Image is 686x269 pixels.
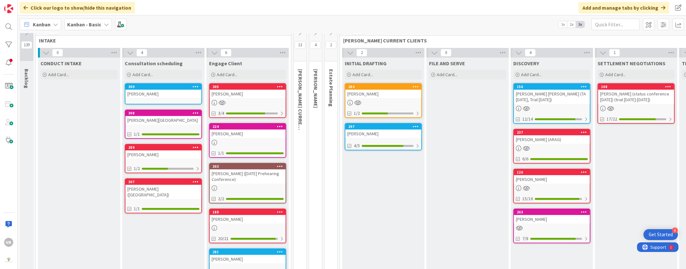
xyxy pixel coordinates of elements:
a: 263[PERSON_NAME]7/8 [513,209,590,243]
div: 309 [128,85,201,89]
div: 284[PERSON_NAME] [345,84,421,98]
div: 156 [517,85,590,89]
div: 307 [125,179,201,185]
div: 281 [210,249,286,255]
div: 224 [213,124,286,129]
div: 297[PERSON_NAME] [345,124,421,138]
a: 156[PERSON_NAME] [PERSON_NAME] (TA [DATE], Trial [DATE])12/14 [513,83,590,124]
div: [PERSON_NAME] [210,255,286,263]
span: 1/2 [354,110,360,117]
div: 303 [210,164,286,169]
div: [PERSON_NAME] [210,130,286,138]
div: 263 [517,210,590,214]
div: 289[PERSON_NAME] [125,145,201,159]
span: 4 [525,49,536,57]
div: 305 [210,84,286,90]
a: 284[PERSON_NAME]1/2 [345,83,422,118]
div: 307 [128,180,201,184]
span: 0 [52,49,63,57]
a: 305[PERSON_NAME]3/4 [209,83,286,118]
span: Add Card... [217,72,237,77]
span: 3x [576,21,585,28]
a: 303[PERSON_NAME] ([DATE] Prehearing Conference)2/2 [209,163,286,203]
span: Add Card... [521,72,542,77]
img: avatar [4,256,13,265]
span: 6 [221,49,232,57]
div: [PERSON_NAME] [210,90,286,98]
div: [PERSON_NAME] ([GEOGRAPHIC_DATA]) [125,185,201,199]
div: 188[PERSON_NAME] [210,209,286,223]
div: 156[PERSON_NAME] [PERSON_NAME] (TA [DATE], Trial [DATE]) [514,84,590,104]
span: Add Card... [48,72,69,77]
div: 237 [517,130,590,135]
div: 126[PERSON_NAME] [514,169,590,184]
span: 2 [325,41,336,49]
div: 224 [210,124,286,130]
div: 263 [514,209,590,215]
span: 3/4 [218,110,224,117]
div: 309[PERSON_NAME] [125,84,201,98]
input: Quick Filter... [591,19,640,30]
a: 237[PERSON_NAME] (ARAG)6/6 [513,129,590,164]
div: [PERSON_NAME] [125,150,201,159]
div: 309 [125,84,201,90]
div: Get Started [649,231,673,238]
div: 289 [128,145,201,150]
a: 224[PERSON_NAME]1/1 [209,123,286,158]
span: INITIAL DRAFTING [345,60,387,67]
div: 281 [213,250,286,254]
span: 4 [136,49,147,57]
div: 284 [348,85,421,89]
span: Kanban [33,21,50,28]
span: 2x [567,21,576,28]
span: 7/8 [522,235,528,242]
div: [PERSON_NAME] [514,215,590,223]
div: 263[PERSON_NAME] [514,209,590,223]
div: [PERSON_NAME] ([DATE] Prehearing Conference) [210,169,286,184]
div: 308 [128,111,201,115]
span: Add Card... [133,72,153,77]
span: 0 [441,49,452,57]
span: Engage Client [209,60,242,67]
div: Add and manage tabs by clicking [579,2,669,13]
span: DISCOVERY [513,60,539,67]
span: Support [14,1,29,9]
span: KRISTI PROBATE [313,69,319,108]
div: 156 [514,84,590,90]
div: 108 [598,84,674,90]
span: FILE AND SERVE [429,60,465,67]
div: 1 [33,3,35,8]
span: 1/1 [134,131,140,138]
span: CONDUCT INTAKE [41,60,82,67]
a: 126[PERSON_NAME]15/16 [513,169,590,203]
div: [PERSON_NAME] [345,90,421,98]
div: 305[PERSON_NAME] [210,84,286,98]
div: 188 [210,209,286,215]
div: 303[PERSON_NAME] ([DATE] Prehearing Conference) [210,164,286,184]
div: [PERSON_NAME][GEOGRAPHIC_DATA] [125,116,201,124]
div: 188 [213,210,286,214]
span: 1/1 [218,150,224,157]
a: 289[PERSON_NAME]1/2 [125,144,202,173]
span: 4/5 [354,142,360,149]
span: Add Card... [437,72,457,77]
div: Click our logo to show/hide this navigation [20,2,135,13]
div: [PERSON_NAME] [345,130,421,138]
span: 1/2 [134,165,140,172]
div: 303 [213,164,286,169]
div: 237[PERSON_NAME] (ARAG) [514,130,590,144]
div: 284 [345,84,421,90]
div: 308 [125,110,201,116]
div: VR [4,238,13,247]
span: Estate Planning [328,69,334,107]
div: 108[PERSON_NAME] (status conference [DATE]) (trial [DATE]-[DATE]) [598,84,674,104]
div: 237 [514,130,590,135]
span: 1 [609,49,620,57]
a: 297[PERSON_NAME]4/5 [345,123,422,150]
img: Visit kanbanzone.com [4,4,13,13]
span: KRISTI CURRENT CLIENTS [297,69,304,153]
div: 308[PERSON_NAME][GEOGRAPHIC_DATA] [125,110,201,124]
div: [PERSON_NAME] [514,175,590,184]
div: [PERSON_NAME] (status conference [DATE]) (trial [DATE]-[DATE]) [598,90,674,104]
span: 2 [356,49,367,57]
